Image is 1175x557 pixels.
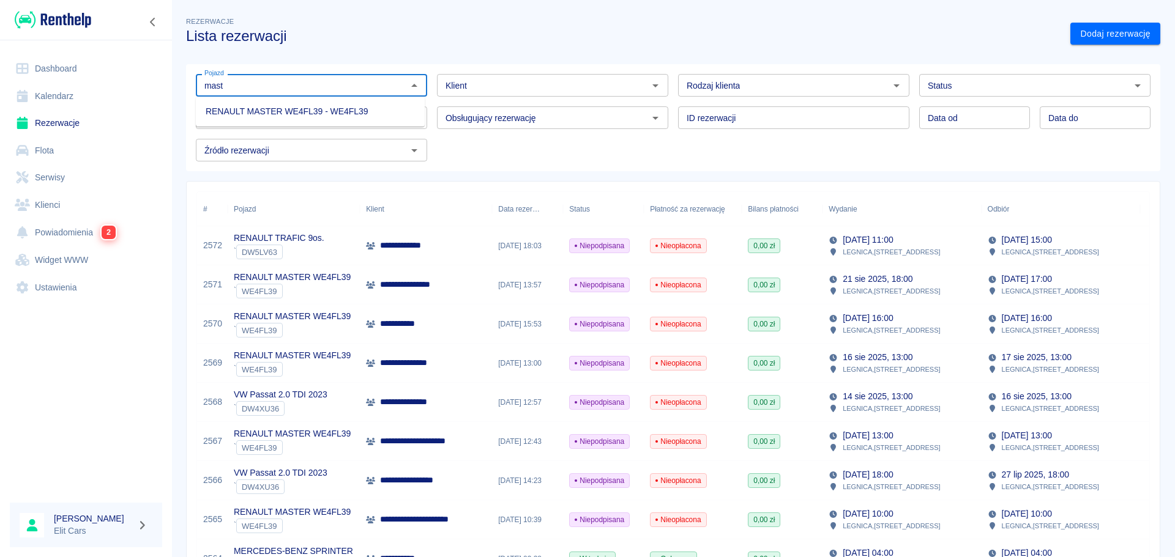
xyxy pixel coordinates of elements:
span: Rezerwacje [186,18,234,25]
a: 2565 [203,513,222,526]
span: WE4FL39 [237,365,282,374]
p: [DATE] 16:00 [1002,312,1052,325]
div: Wydanie [822,192,981,226]
span: WE4FL39 [237,522,282,531]
span: 0,00 zł [748,240,780,251]
p: LEGNICA , [STREET_ADDRESS] [843,520,940,531]
span: Nieopłacona [651,319,706,330]
p: [DATE] 18:00 [843,468,893,481]
div: Klient [360,192,492,226]
button: Otwórz [406,142,423,159]
p: LEGNICA , [STREET_ADDRESS] [843,286,940,297]
span: Niepodpisana [570,240,629,251]
p: 14 sie 2025, 13:00 [843,390,912,403]
button: Sort [1009,201,1026,218]
div: Status [569,192,590,226]
p: RENAULT MASTER WE4FL39 [234,271,351,284]
p: LEGNICA , [STREET_ADDRESS] [843,403,940,414]
span: 0,00 zł [748,514,780,525]
div: [DATE] 14:23 [492,461,563,500]
span: DW5LV63 [237,248,282,257]
button: Otwórz [888,77,905,94]
div: Data rezerwacji [492,192,563,226]
p: 21 sie 2025, 18:00 [843,273,912,286]
button: Otwórz [647,77,664,94]
a: 2571 [203,278,222,291]
p: LEGNICA , [STREET_ADDRESS] [843,246,940,257]
p: RENAULT TRAFIC 9os. [234,232,324,245]
div: [DATE] 12:57 [492,383,563,422]
a: Powiadomienia2 [10,218,162,246]
p: LEGNICA , [STREET_ADDRESS] [1002,325,1099,336]
p: [DATE] 11:00 [843,234,893,246]
p: LEGNICA , [STREET_ADDRESS] [1002,364,1099,375]
a: 2570 [203,317,222,330]
li: RENAULT MASTER WE4FL39 - WE4FL39 [196,101,425,122]
p: RENAULT MASTER WE4FL39 [234,349,351,362]
div: ` [234,362,351,377]
span: Niepodpisana [570,514,629,525]
p: LEGNICA , [STREET_ADDRESS] [1002,442,1099,453]
span: WE4FL39 [237,443,282,452]
input: DD.MM.YYYY [1040,106,1151,129]
label: Pojazd [204,68,224,78]
p: [DATE] 16:00 [843,312,893,325]
a: Kalendarz [10,83,162,110]
div: Status [563,192,644,226]
p: [DATE] 13:00 [843,429,893,442]
button: Sort [540,201,557,218]
span: 0,00 zł [748,475,780,486]
div: [DATE] 12:43 [492,422,563,461]
div: [DATE] 10:39 [492,500,563,539]
a: Renthelp logo [10,10,91,30]
a: Dodaj rezerwację [1070,23,1160,45]
div: ` [234,323,351,338]
a: 2569 [203,356,222,369]
a: Ustawienia [10,274,162,301]
span: Niepodpisana [570,436,629,447]
span: 0,00 zł [748,397,780,408]
a: Widget WWW [10,246,162,274]
div: Płatność za rezerwację [650,192,725,226]
div: ` [234,440,351,455]
span: 0,00 zł [748,279,780,290]
p: LEGNICA , [STREET_ADDRESS] [1002,403,1099,414]
a: 2567 [203,435,222,448]
div: [DATE] 15:53 [492,304,563,344]
div: Data rezerwacji [498,192,540,226]
img: Renthelp logo [15,10,91,30]
span: Niepodpisana [570,475,629,486]
p: 16 sie 2025, 13:00 [1002,390,1072,403]
span: DW4XU36 [237,482,284,492]
p: LEGNICA , [STREET_ADDRESS] [843,481,940,492]
span: DW4XU36 [237,404,284,413]
span: 0,00 zł [748,358,780,369]
p: Elit Cars [54,525,132,537]
div: ` [234,401,327,416]
div: Pojazd [234,192,256,226]
button: Sort [857,201,875,218]
h3: Lista rezerwacji [186,28,1061,45]
input: DD.MM.YYYY [919,106,1030,129]
span: Niepodpisana [570,279,629,290]
div: ` [234,518,351,533]
a: Klienci [10,191,162,219]
a: Rezerwacje [10,109,162,137]
div: [DATE] 18:03 [492,226,563,265]
span: WE4FL39 [237,326,282,335]
p: [DATE] 10:00 [1002,507,1052,520]
div: Wydanie [829,192,857,226]
span: 0,00 zł [748,319,780,330]
a: Serwisy [10,164,162,191]
p: [DATE] 13:00 [1002,429,1052,442]
button: Otwórz [1129,77,1146,94]
span: Niepodpisana [570,319,629,330]
p: VW Passat 2.0 TDI 2023 [234,388,327,401]
h6: [PERSON_NAME] [54,512,132,525]
p: 16 sie 2025, 13:00 [843,351,912,364]
p: RENAULT MASTER WE4FL39 [234,427,351,440]
div: [DATE] 13:57 [492,265,563,304]
p: 27 lip 2025, 18:00 [1002,468,1069,481]
a: Flota [10,137,162,164]
p: RENAULT MASTER WE4FL39 [234,506,351,518]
